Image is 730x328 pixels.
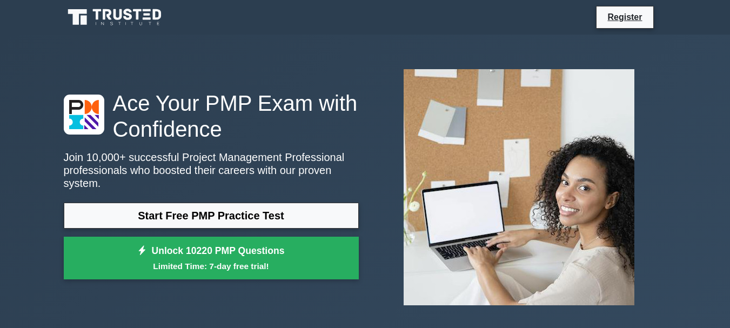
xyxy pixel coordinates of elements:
a: Register [601,10,648,24]
a: Unlock 10220 PMP QuestionsLimited Time: 7-day free trial! [64,237,359,280]
a: Start Free PMP Practice Test [64,203,359,229]
h1: Ace Your PMP Exam with Confidence [64,90,359,142]
small: Limited Time: 7-day free trial! [77,260,345,272]
p: Join 10,000+ successful Project Management Professional professionals who boosted their careers w... [64,151,359,190]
